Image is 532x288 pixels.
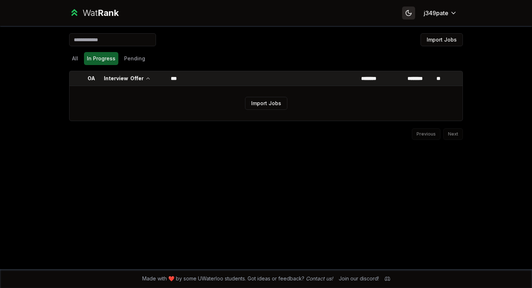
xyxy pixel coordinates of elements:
p: Interview [104,75,128,82]
button: Pending [121,52,148,65]
button: In Progress [84,52,118,65]
button: Import Jobs [421,33,463,46]
span: Rank [98,8,119,18]
div: Join our discord! [339,275,379,282]
button: All [69,52,81,65]
button: Import Jobs [245,97,287,110]
span: j349pate [424,9,448,17]
div: Wat [83,7,119,19]
p: OA [88,75,95,82]
a: Contact us! [306,275,333,281]
a: WatRank [69,7,119,19]
p: Offer [130,75,144,82]
button: j349pate [418,7,463,20]
span: Made with ❤️ by some UWaterloo students. Got ideas or feedback? [142,275,333,282]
